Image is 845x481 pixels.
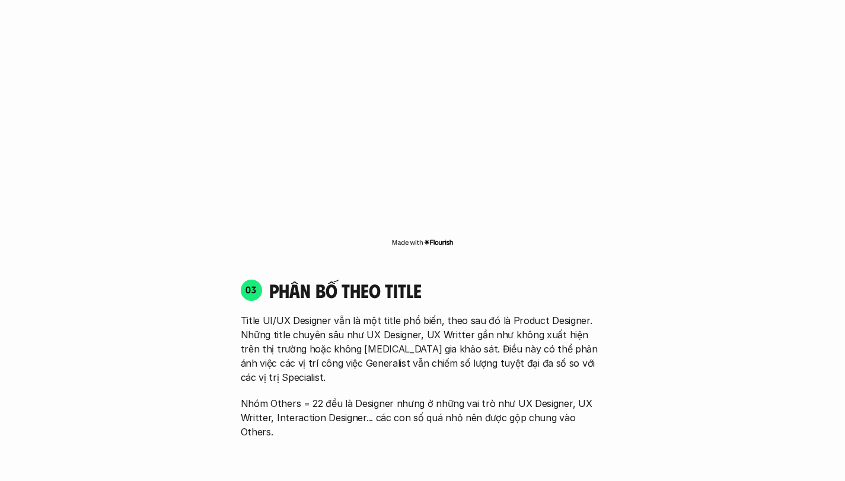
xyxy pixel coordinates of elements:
[269,279,605,302] h4: phân bố theo title
[241,396,605,439] p: Nhóm Others = 22 đều là Designer nhưng ở những vai trò như UX Designer, UX Writter, Interaction D...
[241,313,605,384] p: Title UI/UX Designer vẫn là một title phổ biến, theo sau đó là Product Designer. Những title chuy...
[391,238,454,247] img: Made with Flourish
[245,285,257,294] p: 03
